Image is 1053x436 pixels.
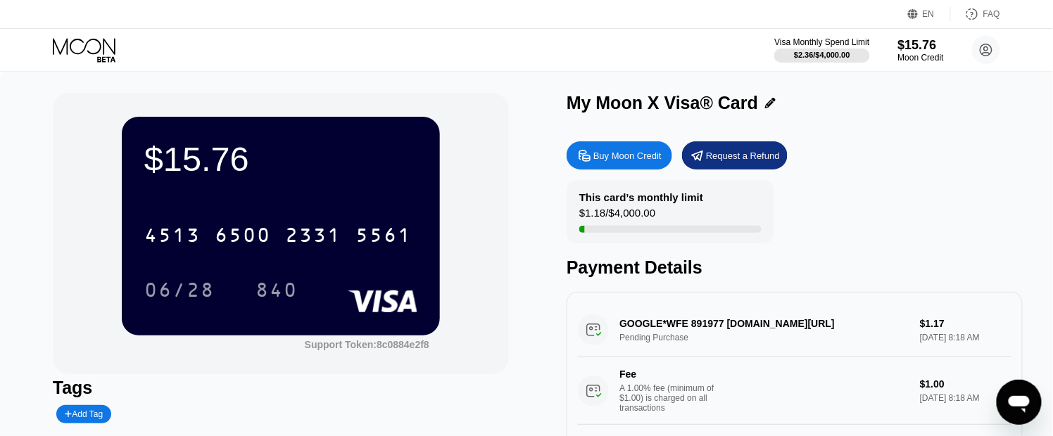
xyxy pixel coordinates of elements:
[923,9,935,19] div: EN
[144,139,417,179] div: $15.76
[567,141,672,169] div: Buy Moon Credit
[65,409,103,419] div: Add Tag
[682,141,788,169] div: Request a Refund
[920,393,1011,403] div: [DATE] 8:18 AM
[794,51,850,59] div: $2.36 / $4,000.00
[144,281,215,303] div: 06/28
[134,272,225,307] div: 06/28
[285,226,341,248] div: 2331
[908,7,951,21] div: EN
[951,7,1000,21] div: FAQ
[898,53,944,63] div: Moon Credit
[774,37,869,47] div: Visa Monthly Spend Limit
[706,150,780,162] div: Request a Refund
[579,191,703,203] div: This card’s monthly limit
[305,339,429,350] div: Support Token:8c0884e2f8
[53,378,509,398] div: Tags
[355,226,412,248] div: 5561
[144,226,201,248] div: 4513
[920,378,1011,390] div: $1.00
[215,226,271,248] div: 6500
[898,38,944,53] div: $15.76
[567,257,1023,278] div: Payment Details
[578,357,1011,425] div: FeeA 1.00% fee (minimum of $1.00) is charged on all transactions$1.00[DATE] 8:18 AM
[619,383,725,413] div: A 1.00% fee (minimum of $1.00) is charged on all transactions
[56,405,111,423] div: Add Tag
[619,368,718,380] div: Fee
[983,9,1000,19] div: FAQ
[593,150,662,162] div: Buy Moon Credit
[136,217,420,252] div: 4513650023315561
[305,339,429,350] div: Support Token: 8c0884e2f8
[567,93,758,113] div: My Moon X Visa® Card
[898,38,944,63] div: $15.76Moon Credit
[256,281,298,303] div: 840
[579,207,655,226] div: $1.18 / $4,000.00
[774,37,869,63] div: Visa Monthly Spend Limit$2.36/$4,000.00
[997,380,1042,425] iframe: Button to launch messaging window
[245,272,308,307] div: 840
